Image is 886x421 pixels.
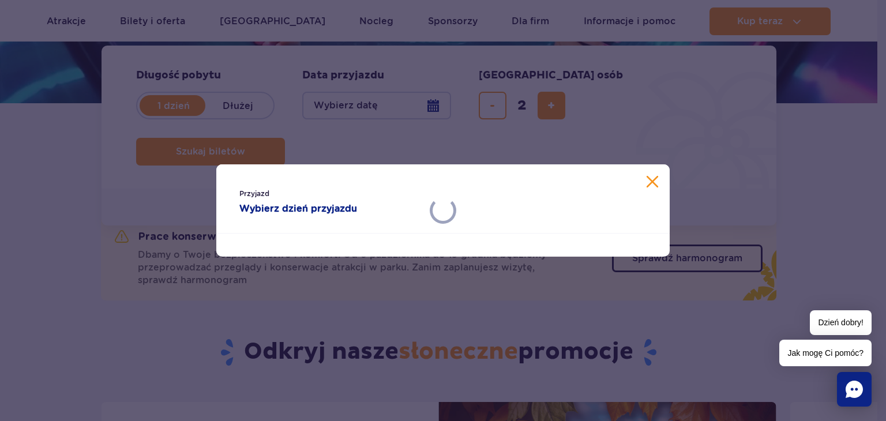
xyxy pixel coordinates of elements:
span: Przyjazd [239,188,420,200]
strong: Wybierz dzień przyjazdu [239,202,420,216]
span: Dzień dobry! [810,310,872,335]
button: Zamknij kalendarz [647,176,658,187]
span: Jak mogę Ci pomóc? [779,340,872,366]
div: Chat [837,372,872,407]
